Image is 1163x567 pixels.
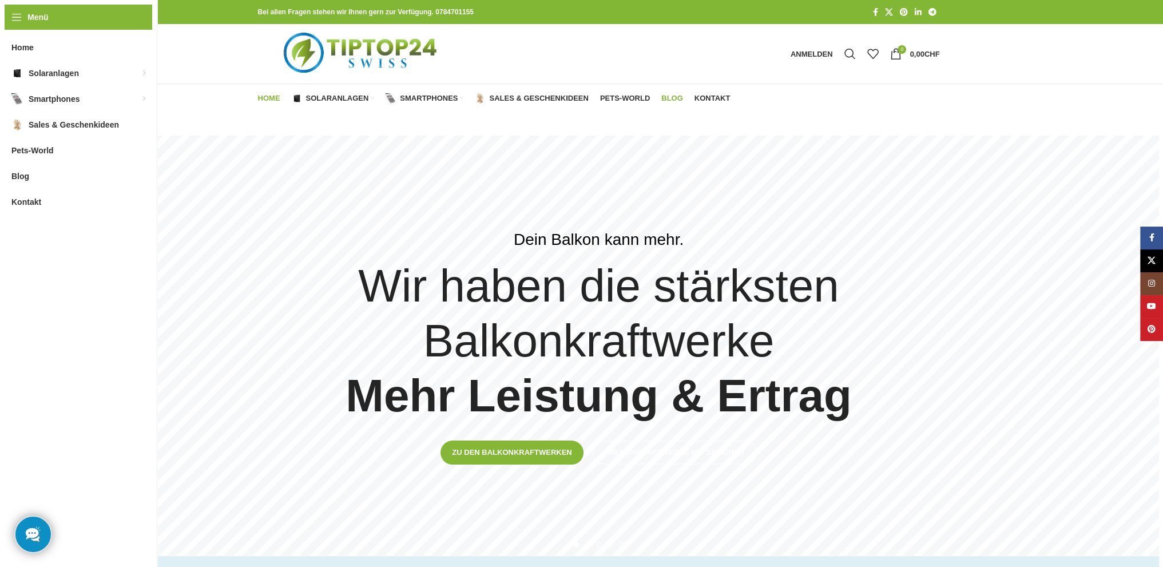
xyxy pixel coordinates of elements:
[292,93,302,104] img: Solaranlagen
[619,542,625,548] li: Go to slide 5
[896,5,911,20] a: Pinterest Social Link
[11,93,23,105] img: Smartphones
[386,93,396,104] img: Smartphones
[11,68,23,79] img: Solaranlagen
[346,370,852,421] strong: Mehr Leistung & Ertrag
[29,114,119,135] span: Sales & Geschenkideen
[1140,295,1163,318] a: YouTube Social Link
[791,50,833,58] span: Anmelden
[29,89,80,109] span: Smartphones
[924,50,940,58] span: CHF
[258,94,280,103] span: Home
[252,87,736,110] div: Hauptnavigation
[600,94,650,103] span: Pets-World
[925,5,940,20] a: Telegram Social Link
[258,259,940,423] h4: Wir haben die stärksten Balkonkraftwerke
[608,542,613,548] li: Go to slide 4
[661,94,683,103] span: Blog
[489,94,588,103] span: Sales & Geschenkideen
[1140,318,1163,341] a: Pinterest Social Link
[870,5,882,20] a: Facebook Social Link
[1130,332,1159,360] div: Next slide
[475,87,588,110] a: Sales & Geschenkideen
[694,87,731,110] a: Kontakt
[258,49,466,58] a: Logo der Website
[11,37,34,58] span: Home
[605,448,744,457] span: Balkonkraftwerke mit Speicher
[452,448,571,457] span: Zu den Balkonkraftwerken
[785,42,839,65] a: Anmelden
[39,136,1159,556] div: 1 / 5
[898,45,906,54] span: 0
[400,94,458,103] span: Smartphones
[386,87,463,110] a: Smartphones
[258,8,474,16] strong: Bei allen Fragen stehen wir Ihnen gern zur Verfügung. 0784701155
[11,140,54,161] span: Pets-World
[585,542,590,548] li: Go to slide 2
[838,42,861,65] a: Suche
[11,192,41,212] span: Kontakt
[600,87,650,110] a: Pets-World
[514,227,684,253] div: Dein Balkon kann mehr.
[306,94,369,103] span: Solaranlagen
[596,542,602,548] li: Go to slide 3
[292,87,375,110] a: Solaranlagen
[475,93,485,104] img: Sales & Geschenkideen
[882,5,896,20] a: X Social Link
[861,42,884,65] div: Meine Wunschliste
[1140,227,1163,249] a: Facebook Social Link
[911,5,925,20] a: LinkedIn Social Link
[592,441,757,465] a: Balkonkraftwerke mit Speicher
[258,24,466,84] img: Tiptop24 Nachhaltige & Faire Produkte
[661,87,683,110] a: Blog
[1140,272,1163,295] a: Instagram Social Link
[11,166,29,187] span: Blog
[440,441,583,465] a: Zu den Balkonkraftwerken
[573,542,579,548] li: Go to slide 1
[29,63,79,84] span: Solaranlagen
[27,11,49,23] span: Menü
[1140,249,1163,272] a: X Social Link
[884,42,945,65] a: 0 0,00CHF
[694,94,731,103] span: Kontakt
[910,50,939,58] bdi: 0,00
[11,119,23,130] img: Sales & Geschenkideen
[258,87,280,110] a: Home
